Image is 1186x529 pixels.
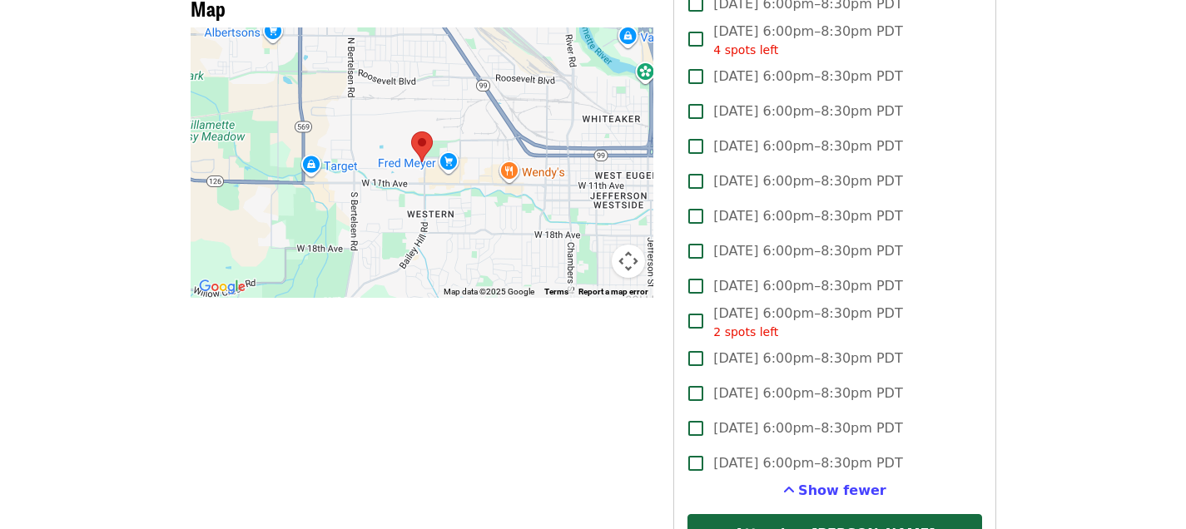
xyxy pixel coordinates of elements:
[713,136,902,156] span: [DATE] 6:00pm–8:30pm PDT
[713,383,902,403] span: [DATE] 6:00pm–8:30pm PDT
[713,304,902,341] span: [DATE] 6:00pm–8:30pm PDT
[713,171,902,191] span: [DATE] 6:00pm–8:30pm PDT
[713,43,778,57] span: 4 spots left
[713,276,902,296] span: [DATE] 6:00pm–8:30pm PDT
[544,287,568,296] a: Terms (opens in new tab)
[195,276,250,298] img: Google
[444,287,534,296] span: Map data ©2025 Google
[713,241,902,261] span: [DATE] 6:00pm–8:30pm PDT
[798,482,886,498] span: Show fewer
[578,287,648,296] a: Report a map error
[783,481,886,501] button: See more timeslots
[713,67,902,87] span: [DATE] 6:00pm–8:30pm PDT
[713,453,902,473] span: [DATE] 6:00pm–8:30pm PDT
[612,245,645,278] button: Map camera controls
[713,101,902,121] span: [DATE] 6:00pm–8:30pm PDT
[713,349,902,368] span: [DATE] 6:00pm–8:30pm PDT
[713,22,902,59] span: [DATE] 6:00pm–8:30pm PDT
[713,325,778,339] span: 2 spots left
[713,206,902,226] span: [DATE] 6:00pm–8:30pm PDT
[713,418,902,438] span: [DATE] 6:00pm–8:30pm PDT
[195,276,250,298] a: Open this area in Google Maps (opens a new window)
